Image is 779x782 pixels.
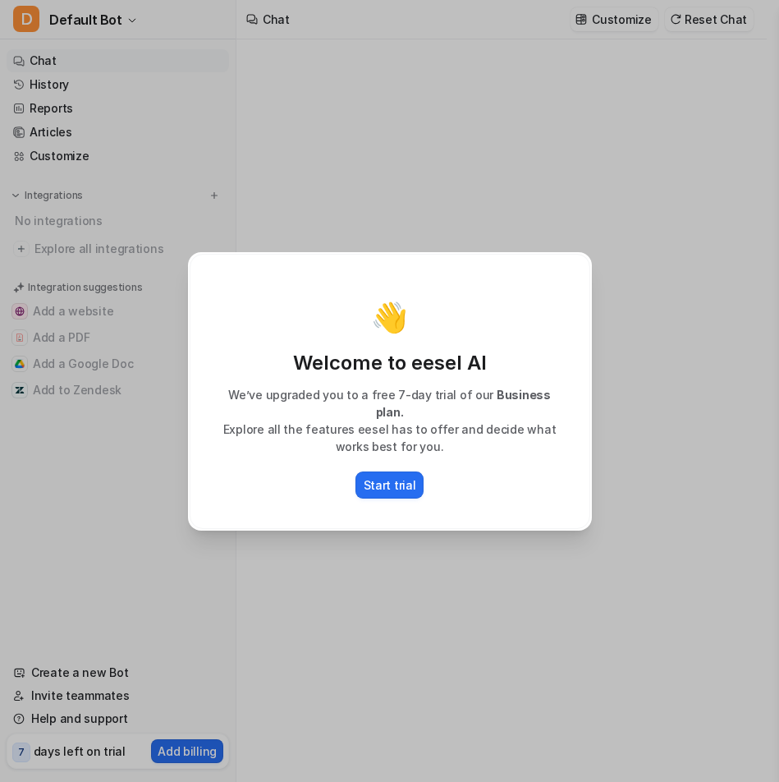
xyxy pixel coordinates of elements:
p: Welcome to eesel AI [207,350,573,376]
p: Explore all the features eesel has to offer and decide what works best for you. [207,421,573,455]
p: Start trial [364,476,416,494]
button: Start trial [355,471,424,499]
p: We’ve upgraded you to a free 7-day trial of our [207,386,573,421]
p: 👋 [371,301,408,333]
